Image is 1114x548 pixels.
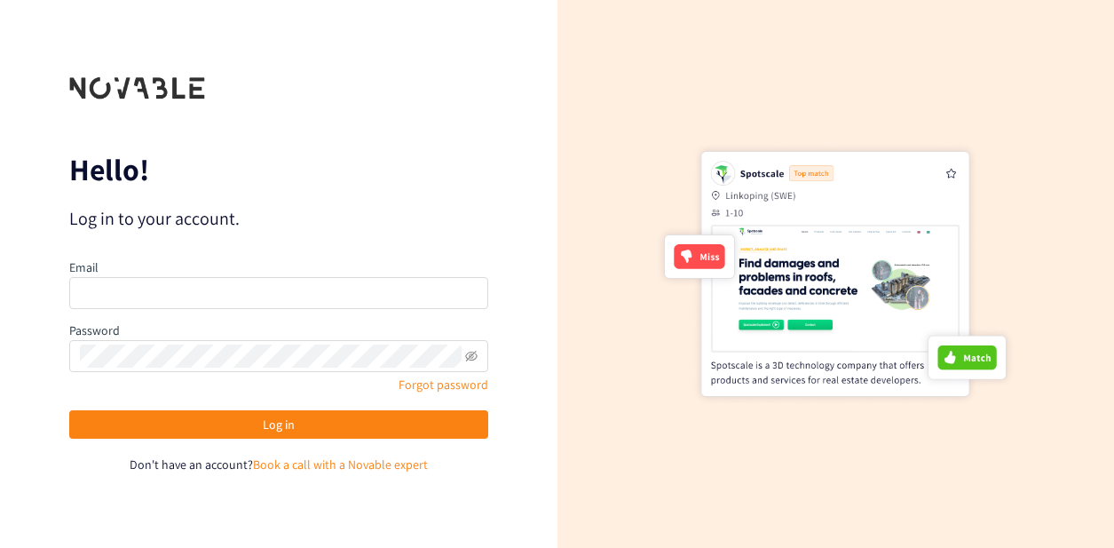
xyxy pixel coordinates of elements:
a: Forgot password [399,377,488,393]
span: Log in [263,415,295,434]
button: Log in [69,410,488,439]
a: Book a call with a Novable expert [253,457,428,473]
label: Email [69,259,99,275]
span: eye-invisible [465,350,478,362]
label: Password [69,322,120,338]
p: Log in to your account. [69,206,488,231]
p: Hello! [69,155,488,184]
span: Don't have an account? [130,457,253,473]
